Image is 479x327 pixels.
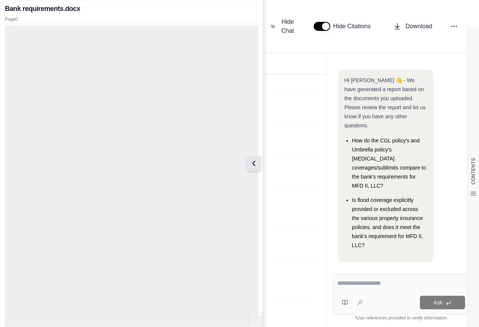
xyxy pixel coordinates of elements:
[345,77,426,128] span: Hi [PERSON_NAME] 👋 - We have generated a report based on the documents you uploaded. Please revie...
[352,197,423,248] span: Is flood coverage explicitly provided or excluded across the various property insurance policies,...
[333,315,470,321] div: *Use references provided to verify information.
[333,22,375,31] span: Hide Citations
[5,16,258,22] p: Page 0
[391,19,435,34] button: Download
[470,158,476,185] span: CONTENTS
[280,17,296,35] span: Hide Chat
[406,22,432,31] span: Download
[433,299,442,306] span: Ask
[5,3,80,14] h2: Bank requirements.docx
[352,138,426,189] span: How do the CGL policy's and Umbrella policy's [MEDICAL_DATA] coverages/sublimits compare to the b...
[268,14,299,38] button: Hide Chat
[420,296,465,309] button: Ask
